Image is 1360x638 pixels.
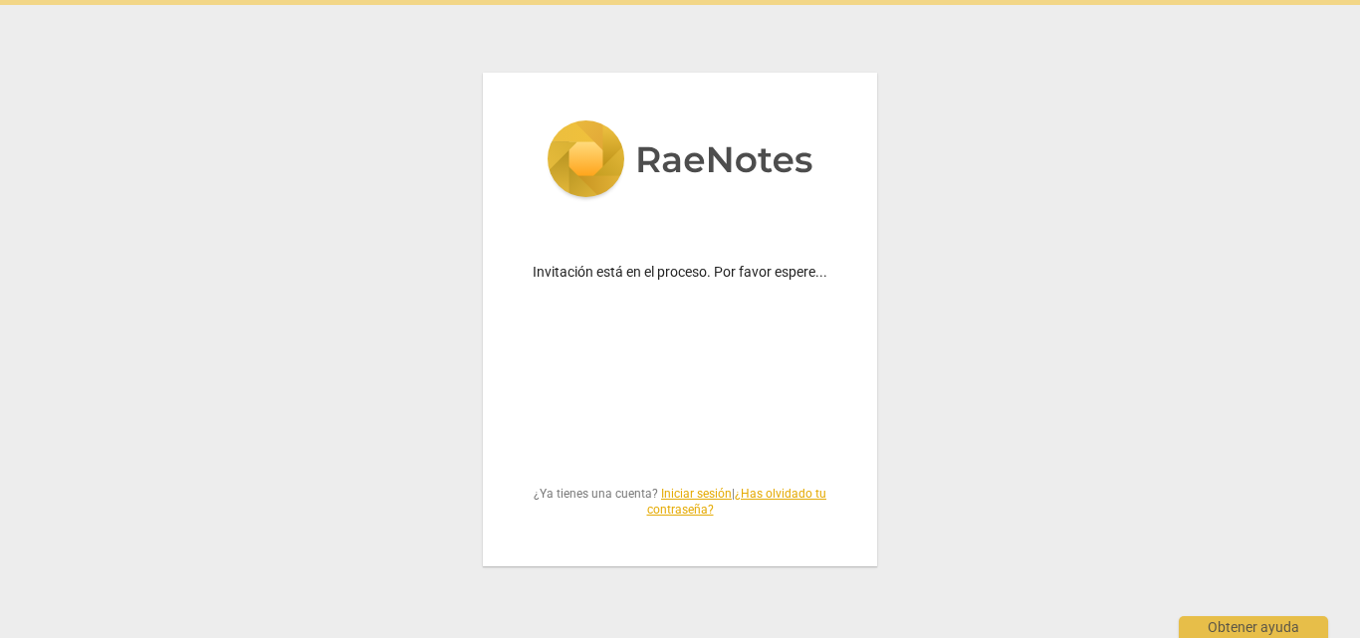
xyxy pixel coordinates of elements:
[647,487,827,518] a: ¿Has olvidado tu contraseña?
[661,487,732,501] a: Iniciar sesión
[531,262,829,283] p: Invitación está en el proceso. Por favor espere...
[531,486,829,519] span: ¿Ya tienes una cuenta? |
[1179,616,1328,638] div: Obtener ayuda
[547,120,813,202] img: 5ac2273c67554f335776073100b6d88f.svg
